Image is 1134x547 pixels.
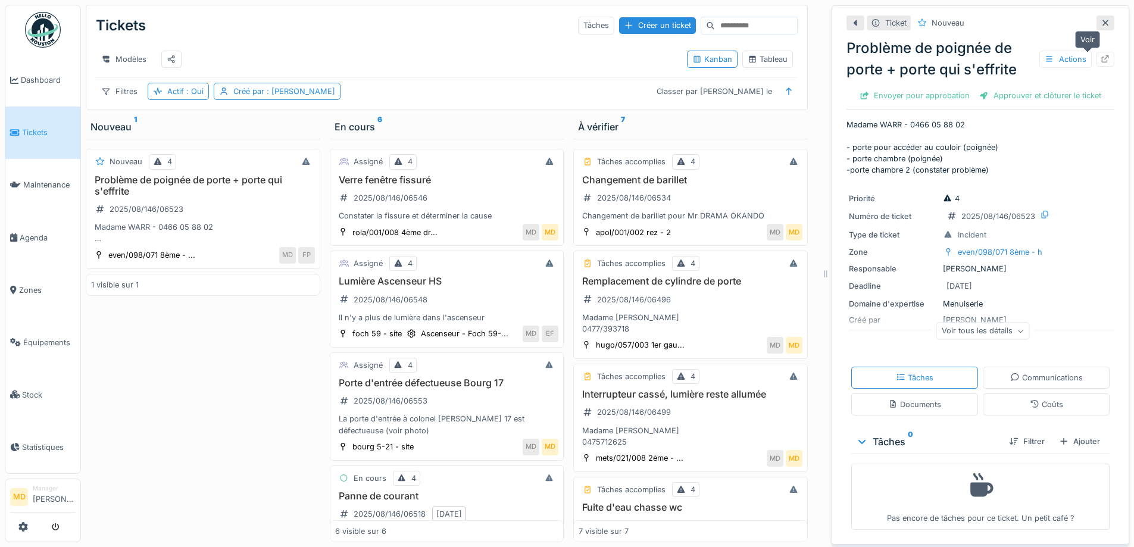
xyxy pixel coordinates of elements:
[352,441,414,452] div: bourg 5-21 - site
[946,280,972,292] div: [DATE]
[961,211,1035,222] div: 2025/08/146/06523
[21,74,76,86] span: Dashboard
[691,484,695,495] div: 4
[846,37,1114,80] div: Problème de poignée de porte + porte qui s'effrite
[849,280,938,292] div: Deadline
[523,224,539,240] div: MD
[578,120,803,134] div: À vérifier
[888,399,941,410] div: Documents
[849,229,938,240] div: Type de ticket
[5,54,80,107] a: Dashboard
[25,12,61,48] img: Badge_color-CXgf-gQk.svg
[233,86,335,97] div: Créé par
[279,247,296,264] div: MD
[767,337,783,354] div: MD
[298,247,315,264] div: FP
[542,224,558,240] div: MD
[20,232,76,243] span: Agenda
[621,120,625,134] sup: 7
[335,276,559,287] h3: Lumière Ascenseur HS
[523,439,539,455] div: MD
[1054,433,1105,449] div: Ajouter
[408,258,413,269] div: 4
[579,526,629,537] div: 7 visible sur 7
[596,452,683,464] div: mets/021/008 2ème - ...
[22,442,76,453] span: Statistiques
[597,371,666,382] div: Tâches accomplies
[597,156,666,167] div: Tâches accomplies
[1010,372,1083,383] div: Communications
[691,258,695,269] div: 4
[958,246,1042,258] div: even/098/071 8ème - h
[786,224,802,240] div: MD
[849,246,938,258] div: Zone
[651,83,777,100] div: Classer par [PERSON_NAME] le
[691,371,695,382] div: 4
[33,484,76,493] div: Manager
[354,508,426,520] div: 2025/08/146/06518
[335,377,559,389] h3: Porte d'entrée défectueuse Bourg 17
[110,156,142,167] div: Nouveau
[184,87,204,96] span: : Oui
[91,221,315,244] div: Madame WARR - 0466 05 88 02 - porte pour accéder au couloir (poignée) - porte chambre (poignée) -...
[354,473,386,484] div: En cours
[90,120,315,134] div: Nouveau
[597,484,666,495] div: Tâches accomplies
[421,328,508,339] div: Ascenseur - Foch 59-...
[579,276,802,287] h3: Remplacement de cylindre de porte
[1004,433,1049,449] div: Filtrer
[411,473,416,484] div: 4
[22,389,76,401] span: Stock
[167,86,204,97] div: Actif
[786,450,802,467] div: MD
[579,174,802,186] h3: Changement de barillet
[974,87,1106,104] div: Approuver et clôturer le ticket
[958,229,986,240] div: Incident
[167,156,172,167] div: 4
[335,174,559,186] h3: Verre fenêtre fissuré
[10,488,28,506] li: MD
[579,389,802,400] h3: Interrupteur cassé, lumière reste allumée
[354,294,427,305] div: 2025/08/146/06548
[597,258,666,269] div: Tâches accomplies
[96,51,152,68] div: Modèles
[264,87,335,96] span: : [PERSON_NAME]
[849,298,938,310] div: Domaine d'expertise
[354,156,383,167] div: Assigné
[849,298,1112,310] div: Menuiserie
[579,425,802,448] div: Madame [PERSON_NAME] 0475712625
[692,54,732,65] div: Kanban
[846,119,1114,176] p: Madame WARR - 0466 05 88 02 - porte pour accéder au couloir (poignée) - porte chambre (poignée) -...
[596,339,685,351] div: hugo/057/003 1er gau...
[579,502,802,513] h3: Fuite d'eau chasse wc
[23,179,76,190] span: Maintenance
[377,120,382,134] sup: 6
[335,120,560,134] div: En cours
[352,227,438,238] div: rola/001/008 4ème dr...
[335,312,559,323] div: Il n'y a plus de lumière dans l'ascenseur
[134,120,137,134] sup: 1
[408,360,413,371] div: 4
[436,508,462,520] div: [DATE]
[335,413,559,436] div: La porte d'entrée à colonel [PERSON_NAME] 17 est défectueuse (voir photo)
[96,83,143,100] div: Filtres
[110,204,183,215] div: 2025/08/146/06523
[335,490,559,502] h3: Panne de courant
[91,279,139,290] div: 1 visible sur 1
[849,211,938,222] div: Numéro de ticket
[596,227,671,238] div: apol/001/002 rez - 2
[96,10,146,41] div: Tickets
[354,258,383,269] div: Assigné
[33,484,76,510] li: [PERSON_NAME]
[354,360,383,371] div: Assigné
[5,316,80,368] a: Équipements
[108,249,195,261] div: even/098/071 8ème - ...
[354,192,427,204] div: 2025/08/146/06546
[579,312,802,335] div: Madame [PERSON_NAME] 0477/393718
[5,264,80,316] a: Zones
[1075,31,1100,48] div: Voir
[5,421,80,473] a: Statistiques
[335,210,559,221] div: Constater la fissure et déterminer la cause
[352,328,402,339] div: foch 59 - site
[597,407,671,418] div: 2025/08/146/06499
